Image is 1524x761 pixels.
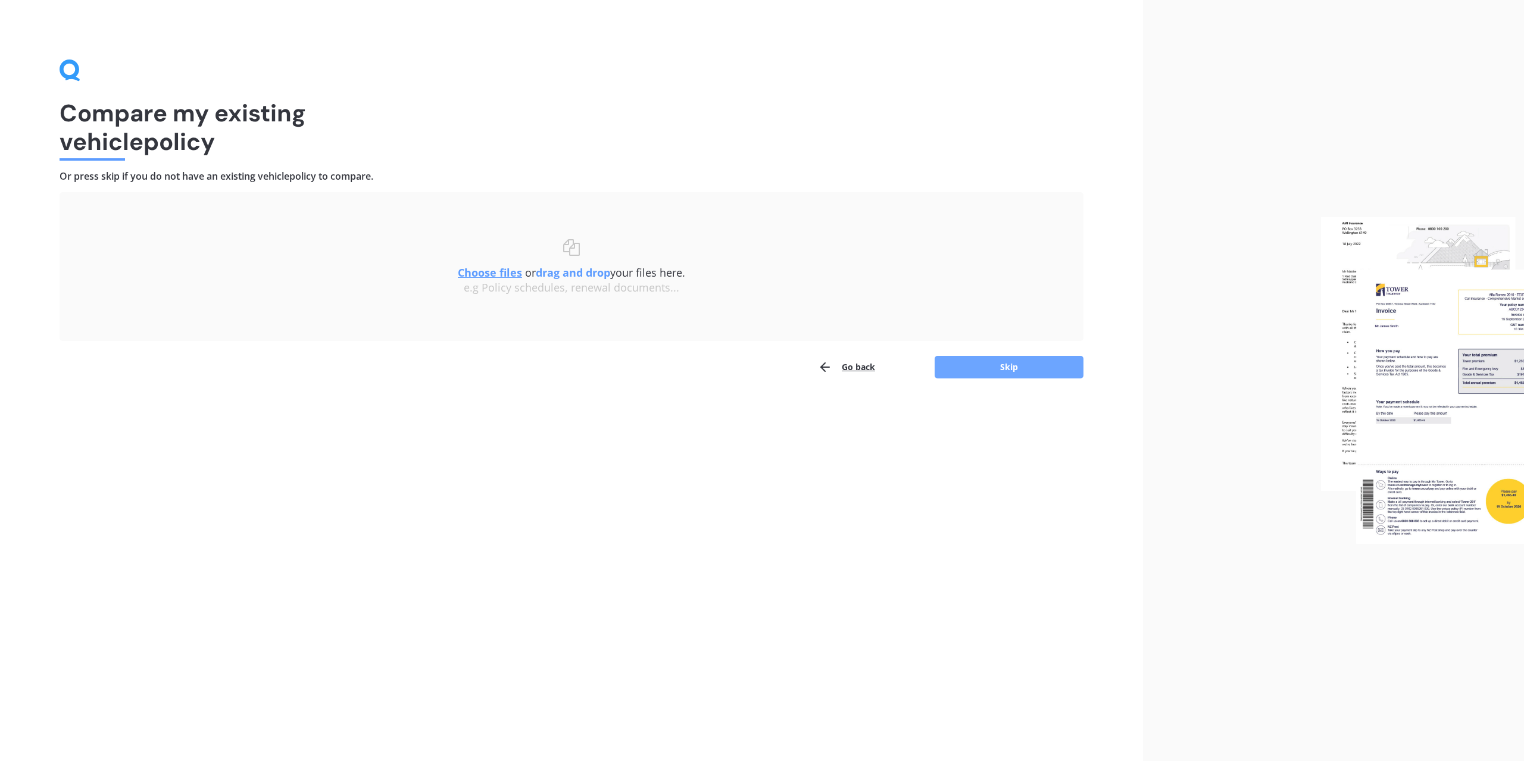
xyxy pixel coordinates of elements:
h1: Compare my existing vehicle policy [60,99,1083,156]
div: e.g Policy schedules, renewal documents... [83,281,1060,295]
b: drag and drop [536,265,610,280]
img: files.webp [1321,217,1524,544]
h4: Or press skip if you do not have an existing vehicle policy to compare. [60,170,1083,183]
u: Choose files [458,265,522,280]
button: Go back [818,355,875,379]
span: or your files here. [458,265,685,280]
button: Skip [935,356,1083,378]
